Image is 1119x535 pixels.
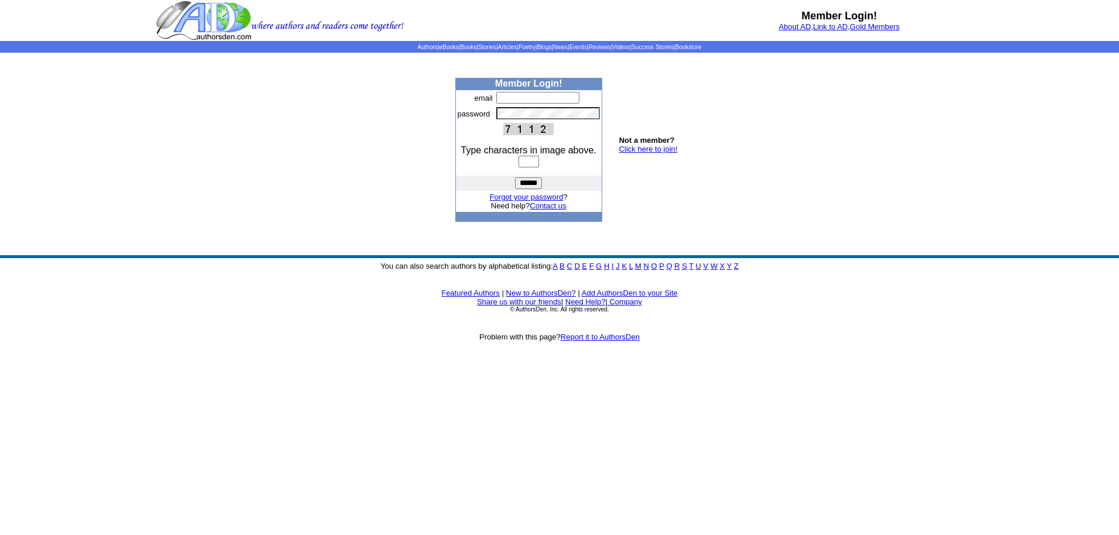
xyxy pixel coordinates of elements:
[659,262,664,270] a: P
[612,262,614,270] a: I
[569,44,588,50] a: Events
[417,44,701,50] span: | | | | | | | | | | | |
[850,22,900,31] a: Gold Members
[629,262,633,270] a: L
[779,22,900,31] font: , ,
[582,289,678,297] a: Add AuthorsDen to your Site
[530,201,566,210] a: Contact us
[460,44,476,50] a: Books
[596,262,602,270] a: G
[635,262,641,270] a: M
[519,44,536,50] a: Poetry
[537,44,551,50] a: Blogs
[559,262,565,270] a: B
[734,262,739,270] a: Z
[506,289,576,297] a: New to AuthorsDen?
[779,22,811,31] a: About AD
[439,44,458,50] a: eBooks
[604,262,609,270] a: H
[461,145,596,155] font: Type characters in image above.
[720,262,725,270] a: X
[490,193,568,201] font: ?
[490,193,564,201] a: Forgot your password
[813,22,847,31] a: Link to AD
[498,44,517,50] a: Articles
[644,262,649,270] a: N
[675,44,702,50] a: Bookstore
[502,289,504,297] font: |
[510,306,609,313] font: © AuthorsDen, Inc. All rights reserved.
[553,262,558,270] a: A
[478,44,496,50] a: Stories
[491,201,567,210] font: Need help?
[666,262,672,270] a: Q
[703,262,709,270] a: V
[710,262,718,270] a: W
[561,297,563,306] font: |
[565,297,606,306] a: Need Help?
[553,44,568,50] a: News
[477,297,561,306] a: Share us with our friends
[589,262,594,270] a: F
[651,262,657,270] a: O
[674,262,679,270] a: R
[619,136,675,145] b: Not a member?
[616,262,620,270] a: J
[631,44,674,50] a: Success Stories
[802,10,877,22] b: Member Login!
[682,262,687,270] a: S
[696,262,701,270] a: U
[605,297,642,306] font: |
[727,262,732,270] a: Y
[589,44,611,50] a: Reviews
[479,332,640,341] font: Problem with this page?
[441,289,500,297] a: Featured Authors
[612,44,630,50] a: Videos
[619,145,678,153] a: Click here to join!
[582,262,587,270] a: E
[503,123,554,135] img: This Is CAPTCHA Image
[574,262,579,270] a: D
[622,262,627,270] a: K
[417,44,437,50] a: Authors
[495,78,562,88] b: Member Login!
[609,297,642,306] a: Company
[561,332,640,341] a: Report it to AuthorsDen
[578,289,579,297] font: |
[689,262,694,270] a: T
[567,262,572,270] a: C
[475,94,493,102] font: email
[380,262,739,270] font: You can also search authors by alphabetical listing:
[458,109,490,118] font: password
